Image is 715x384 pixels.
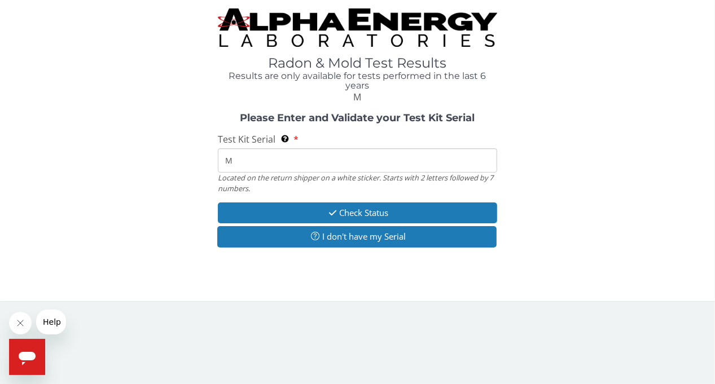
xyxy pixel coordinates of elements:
[218,71,497,91] h4: Results are only available for tests performed in the last 6 years
[9,312,32,334] iframe: Close message
[353,91,361,103] span: M
[217,226,497,247] button: I don't have my Serial
[36,310,66,334] iframe: Message from company
[240,112,475,124] strong: Please Enter and Validate your Test Kit Serial
[218,202,497,223] button: Check Status
[218,8,497,47] img: TightCrop.jpg
[218,56,497,70] h1: Radon & Mold Test Results
[218,133,275,145] span: Test Kit Serial
[218,173,497,193] div: Located on the return shipper on a white sticker. Starts with 2 letters followed by 7 numbers.
[9,339,45,375] iframe: Button to launch messaging window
